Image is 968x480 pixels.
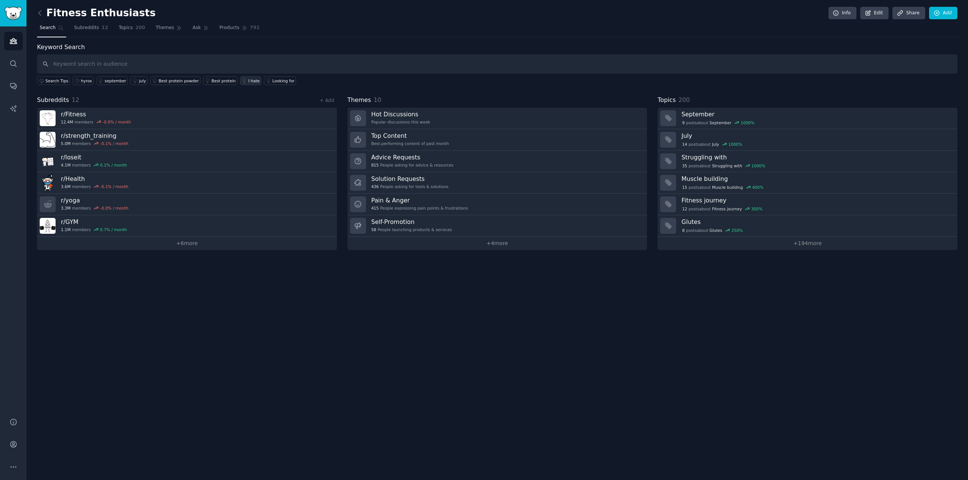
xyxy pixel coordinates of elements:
h3: July [681,132,952,140]
span: Search [40,25,56,31]
h3: Glutes [681,218,952,226]
span: 10 [374,96,381,103]
span: 815 [371,162,379,168]
div: post s about [681,184,764,191]
div: 250 % [732,228,743,233]
div: Looking for [272,78,295,83]
span: 8 [682,228,685,233]
h2: Fitness Enthusiasts [37,7,156,19]
span: 3.6M [61,184,71,189]
h3: September [681,110,952,118]
div: Best-performing content of past month [371,141,449,146]
div: People expressing pain points & frustrations [371,205,468,211]
h3: Top Content [371,132,449,140]
span: 9 [682,120,685,125]
a: Solution Requests436People asking for tools & solutions [347,172,647,194]
div: post s about [681,162,766,169]
a: September9postsaboutSeptember1000% [658,108,957,129]
div: People asking for tools & solutions [371,184,448,189]
h3: r/ loseit [61,153,127,161]
a: Add [929,7,957,20]
a: Muscle building15postsaboutMuscle building400% [658,172,957,194]
div: -0.0 % / month [102,119,131,125]
h3: Pain & Anger [371,196,468,204]
div: september [105,78,126,83]
div: I hate [248,78,260,83]
span: 436 [371,184,379,189]
div: -0.1 % / month [100,184,129,189]
span: Fitness journey [712,206,742,211]
span: Glutes [709,228,722,233]
span: 12 [102,25,108,31]
a: I hate [240,76,262,85]
h3: Hot Discussions [371,110,430,118]
a: Ask [190,22,211,37]
span: September [709,120,731,125]
div: hyrox [81,78,92,83]
a: r/Health3.6Mmembers-0.1% / month [37,172,337,194]
a: +4more [347,237,647,250]
div: post s about [681,141,743,148]
span: 15 [682,185,687,190]
div: 0.7 % / month [100,227,127,232]
a: hyrox [73,76,94,85]
a: +6more [37,237,337,250]
span: Search Tips [45,78,68,83]
a: Top ContentBest-performing content of past month [347,129,647,151]
a: r/GYM1.1Mmembers0.7% / month [37,215,337,237]
a: Share [892,7,925,20]
a: Hot DiscussionsPopular discussions this week [347,108,647,129]
button: Search Tips [37,76,70,85]
div: 300 % [751,206,763,211]
span: 12 [682,206,687,211]
h3: r/ strength_training [61,132,128,140]
span: 14 [682,142,687,147]
span: 58 [371,227,376,232]
span: Themes [347,96,371,105]
h3: Muscle building [681,175,952,183]
div: members [61,141,128,146]
span: 791 [250,25,260,31]
div: People asking for advice & resources [371,162,453,168]
div: Best protein powder [158,78,199,83]
span: Themes [156,25,174,31]
a: Struggling with35postsaboutStruggling with1000% [658,151,957,172]
img: GYM [40,218,56,234]
span: Muscle building [712,185,743,190]
span: 12 [72,96,79,103]
a: r/loseit4.1Mmembers0.1% / month [37,151,337,172]
div: 1000 % [728,142,742,147]
a: Edit [860,7,889,20]
h3: Self-Promotion [371,218,452,226]
a: Advice Requests815People asking for advice & resources [347,151,647,172]
a: Search [37,22,66,37]
div: -0.0 % / month [100,205,129,211]
a: Topics200 [116,22,148,37]
div: members [61,184,128,189]
h3: r/ GYM [61,218,127,226]
span: 1.1M [61,227,71,232]
h3: r/ Health [61,175,128,183]
div: Popular discussions this week [371,119,430,125]
a: Looking for [264,76,296,85]
img: Health [40,175,56,191]
div: 1000 % [751,163,765,168]
a: Themes [153,22,185,37]
div: 1000 % [741,120,755,125]
a: september [96,76,128,85]
a: July14postsaboutJuly1000% [658,129,957,151]
div: Best protein [211,78,236,83]
span: 4.1M [61,162,71,168]
div: People launching products & services [371,227,452,232]
span: July [712,142,719,147]
span: Struggling with [712,163,742,168]
a: Info [828,7,856,20]
span: Subreddits [37,96,69,105]
a: Best protein [203,76,237,85]
span: 200 [678,96,690,103]
a: r/Fitness12.4Mmembers-0.0% / month [37,108,337,129]
h3: r/ yoga [61,196,128,204]
div: members [61,205,128,211]
div: members [61,227,127,232]
a: Pain & Anger415People expressing pain points & frustrations [347,194,647,215]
